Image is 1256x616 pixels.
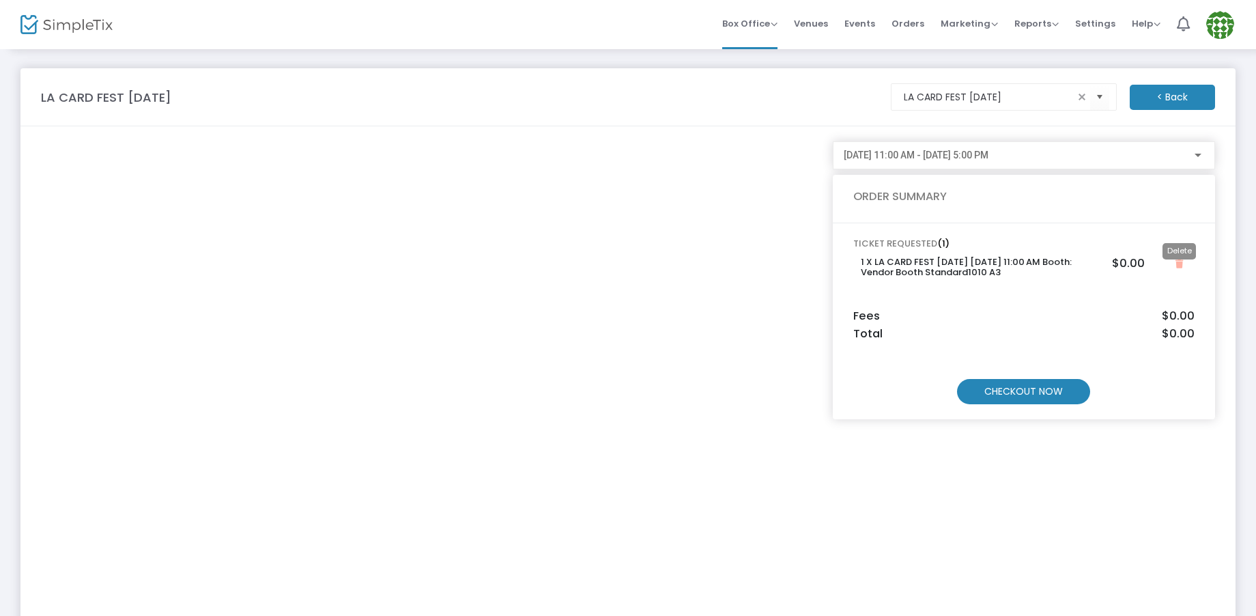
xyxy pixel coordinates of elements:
m-button: CHECKOUT NOW [957,379,1090,404]
button: Close [1171,257,1187,272]
span: Marketing [941,17,998,30]
span: Settings [1075,6,1115,41]
span: [DATE] 11:00 AM - [DATE] 5:00 PM [844,150,988,160]
span: clear [1074,89,1090,105]
m-button: < Back [1130,85,1215,110]
span: Venues [794,6,828,41]
button: Select [1090,83,1109,111]
span: $0.00 [1162,327,1195,341]
span: (1) [937,237,950,250]
m-panel-title: LA CARD FEST [DATE] [41,88,171,107]
h5: ORDER SUMMARY [853,190,1195,204]
span: Help [1132,17,1160,30]
h5: Fees [853,309,1195,323]
span: Orders [891,6,924,41]
h6: TICKET REQUESTED [853,238,1195,249]
h5: Total [853,327,1195,341]
input: Select an event [904,90,1074,104]
h5: $0.00 [1112,257,1145,270]
div: Delete [1162,243,1196,260]
h6: 1 X LA CARD FEST [DATE] [DATE] 11:00 AM Booth: Vendor Booth Standard1010 A3 [861,257,1096,278]
span: Events [844,6,875,41]
span: $0.00 [1162,309,1195,323]
span: Reports [1014,17,1059,30]
span: Box Office [722,17,777,30]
